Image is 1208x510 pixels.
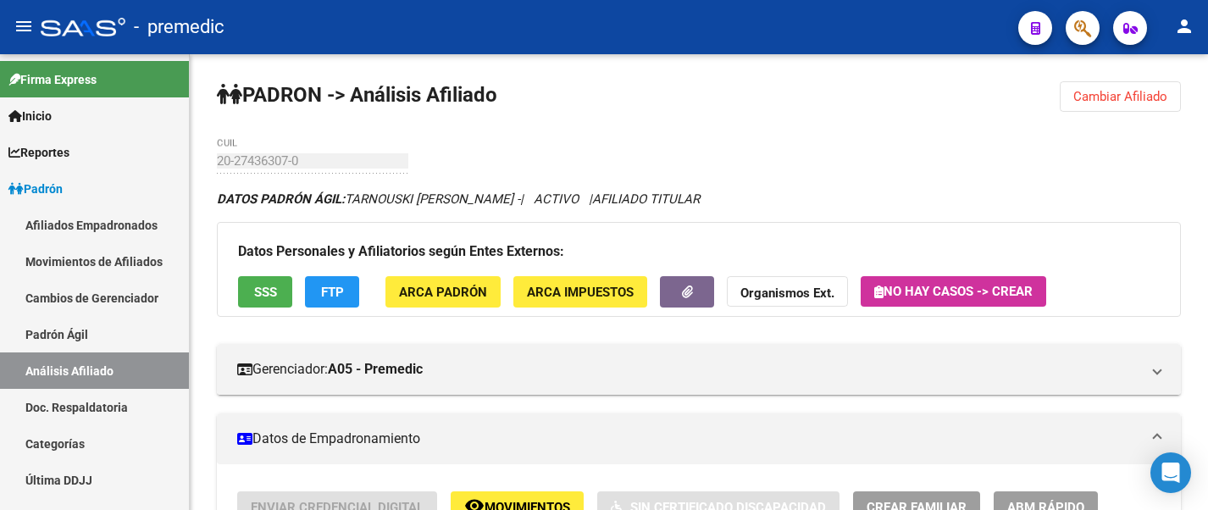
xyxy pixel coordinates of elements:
button: SSS [238,276,292,308]
mat-panel-title: Datos de Empadronamiento [237,430,1140,448]
span: Cambiar Afiliado [1073,89,1167,104]
span: SSS [254,285,277,300]
div: Open Intercom Messenger [1150,452,1191,493]
span: Reportes [8,143,69,162]
span: - premedic [134,8,224,46]
i: | ACTIVO | [217,191,700,207]
h3: Datos Personales y Afiliatorios según Entes Externos: [238,240,1160,263]
mat-icon: person [1174,16,1194,36]
strong: PADRON -> Análisis Afiliado [217,83,497,107]
span: Firma Express [8,70,97,89]
mat-icon: menu [14,16,34,36]
button: ARCA Impuestos [513,276,647,308]
button: FTP [305,276,359,308]
span: ARCA Impuestos [527,285,634,300]
span: AFILIADO TITULAR [592,191,700,207]
strong: DATOS PADRÓN ÁGIL: [217,191,345,207]
span: FTP [321,285,344,300]
span: Padrón [8,180,63,198]
button: No hay casos -> Crear [861,276,1046,307]
span: TARNOUSKI [PERSON_NAME] - [217,191,520,207]
span: Inicio [8,107,52,125]
button: Organismos Ext. [727,276,848,308]
mat-expansion-panel-header: Gerenciador:A05 - Premedic [217,344,1181,395]
button: Cambiar Afiliado [1060,81,1181,112]
mat-panel-title: Gerenciador: [237,360,1140,379]
strong: A05 - Premedic [328,360,423,379]
span: ARCA Padrón [399,285,487,300]
strong: Organismos Ext. [740,285,834,301]
mat-expansion-panel-header: Datos de Empadronamiento [217,413,1181,464]
span: No hay casos -> Crear [874,284,1033,299]
button: ARCA Padrón [385,276,501,308]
